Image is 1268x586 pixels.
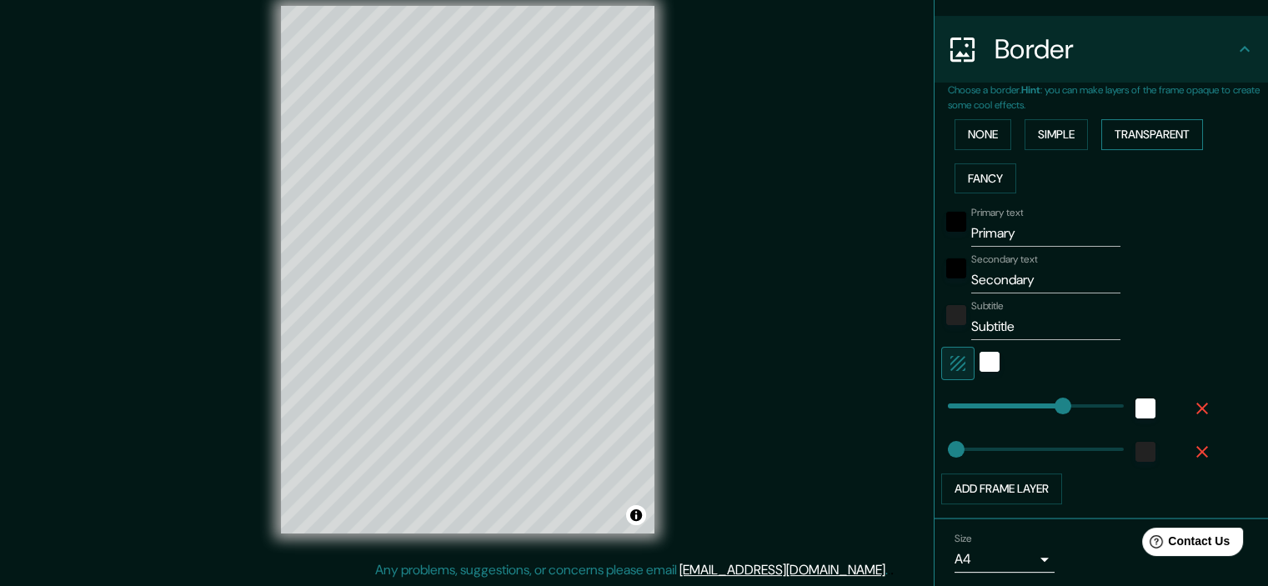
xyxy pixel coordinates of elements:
a: [EMAIL_ADDRESS][DOMAIN_NAME] [679,561,885,578]
button: black [946,258,966,278]
div: A4 [955,546,1055,573]
button: Transparent [1101,119,1203,150]
label: Secondary text [971,253,1038,267]
button: black [946,212,966,232]
button: color-222222 [946,305,966,325]
button: Fancy [955,163,1016,194]
button: Simple [1025,119,1088,150]
button: Add frame layer [941,473,1062,504]
iframe: Help widget launcher [1120,521,1250,568]
label: Subtitle [971,299,1004,313]
button: Toggle attribution [626,505,646,525]
p: Any problems, suggestions, or concerns please email . [375,560,888,580]
button: None [955,119,1011,150]
label: Size [955,531,972,545]
button: white [1135,398,1155,418]
div: Border [935,16,1268,83]
h4: Border [995,33,1235,66]
button: white [980,352,1000,372]
div: . [890,560,894,580]
p: Choose a border. : you can make layers of the frame opaque to create some cool effects. [948,83,1268,113]
b: Hint [1021,83,1040,97]
button: color-222222 [1135,442,1155,462]
div: . [888,560,890,580]
label: Primary text [971,206,1023,220]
